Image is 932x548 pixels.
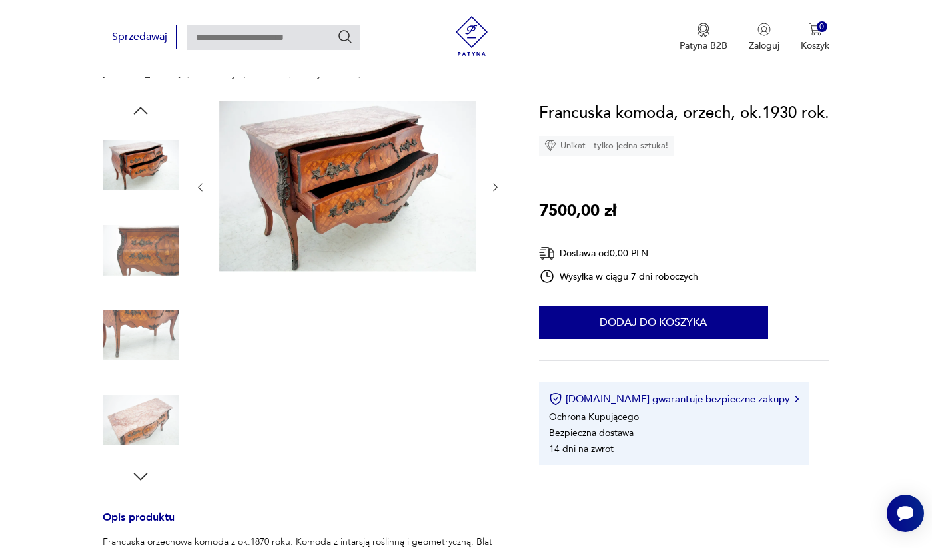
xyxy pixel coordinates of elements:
p: Koszyk [801,39,829,52]
img: Patyna - sklep z meblami i dekoracjami vintage [452,16,492,56]
img: Zdjęcie produktu Francuska komoda, orzech, ok.1930 rok. [103,382,179,458]
a: [DOMAIN_NAME] [103,69,181,79]
a: Sprzedawaj [103,33,177,43]
img: Ikona koszyka [809,23,822,36]
img: Ikona strzałki w prawo [795,396,799,402]
button: Patyna B2B [680,23,727,52]
button: Zaloguj [749,23,779,52]
h3: Opis produktu [103,513,507,535]
button: Szukaj [337,29,353,45]
button: [DOMAIN_NAME] gwarantuje bezpieczne zakupy [549,392,799,406]
a: Produkty [199,69,236,79]
button: 0Koszyk [801,23,829,52]
img: Zdjęcie produktu Francuska komoda, orzech, ok.1930 rok. [219,101,476,272]
p: 7500,00 zł [539,198,616,224]
a: Ikona medaluPatyna B2B [680,23,727,52]
div: 0 [817,21,828,33]
p: Francuska komoda, orzech, ok.1930 rok. [370,69,540,79]
div: Unikat - tylko jedna sztuka! [539,136,674,156]
img: Zdjęcie produktu Francuska komoda, orzech, ok.1930 rok. [103,212,179,288]
iframe: Smartsupp widget button [887,495,924,532]
img: Ikona certyfikatu [549,392,562,406]
div: Dostawa od 0,00 PLN [539,245,699,262]
button: Sprzedawaj [103,25,177,49]
p: Patyna B2B [680,39,727,52]
h1: Francuska komoda, orzech, ok.1930 rok. [539,101,829,126]
a: Meble [255,69,282,79]
div: Wysyłka w ciągu 7 dni roboczych [539,268,699,284]
li: Ochrona Kupującego [549,411,639,423]
button: Dodaj do koszyka [539,306,768,339]
img: Zdjęcie produktu Francuska komoda, orzech, ok.1930 rok. [103,297,179,373]
img: Ikona diamentu [544,140,556,152]
li: 14 dni na zwrot [549,443,614,455]
img: Ikonka użytkownika [757,23,771,36]
a: Szafy i szafki [300,69,351,79]
p: Zaloguj [749,39,779,52]
img: Zdjęcie produktu Francuska komoda, orzech, ok.1930 rok. [103,127,179,203]
li: Bezpieczna dostawa [549,427,634,439]
img: Ikona medalu [697,23,710,37]
img: Ikona dostawy [539,245,555,262]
